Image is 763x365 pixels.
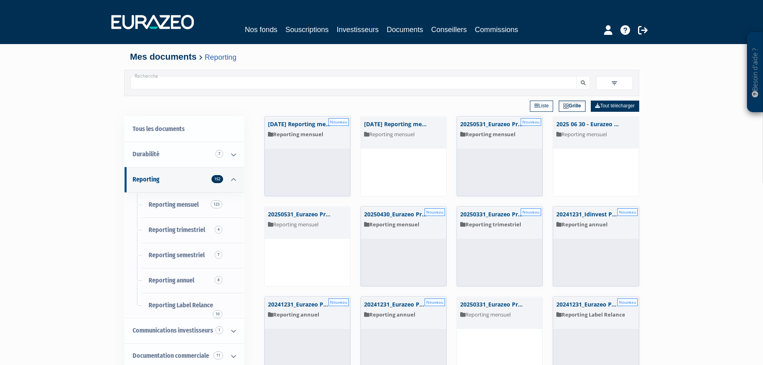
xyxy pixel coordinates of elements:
h4: Mes documents [130,52,633,62]
span: 123 [211,200,222,208]
span: Reporting semestriel [149,251,205,259]
img: grid.svg [563,103,569,109]
span: Durabilité [133,150,159,158]
a: Souscriptions [285,24,328,35]
a: Commissions [475,24,518,35]
a: Communications investisseurs 1 [125,318,244,343]
a: Reporting mensuel123 [125,192,244,218]
span: Reporting [133,175,159,183]
a: Tous les documents [125,117,244,142]
span: Reporting Label Relance [149,301,213,309]
span: 11 [213,351,223,359]
a: Tout télécharger [591,101,639,112]
a: Durabilité 7 [125,142,244,167]
span: Communications investisseurs [133,327,213,334]
span: Reporting mensuel [149,201,199,208]
a: Liste [530,101,553,112]
a: Reporting [205,53,236,61]
input: Recherche [131,76,577,89]
span: Documentation commerciale [133,352,209,359]
img: filter.svg [611,80,618,87]
span: 7 [215,150,223,158]
a: Reporting semestriel7 [125,243,244,268]
a: Nos fonds [245,24,277,35]
span: 7 [215,251,222,259]
a: Reporting annuel8 [125,268,244,293]
p: Besoin d'aide ? [751,36,760,109]
span: 1 [215,326,223,334]
span: Reporting trimestriel [149,226,205,234]
span: 152 [211,175,223,183]
a: Grille [559,101,586,112]
span: 10 [213,310,222,318]
span: 8 [215,276,222,284]
span: 4 [215,226,222,234]
a: Reporting trimestriel4 [125,218,244,243]
a: Investisseurs [336,24,378,35]
a: Reporting 152 [125,167,244,192]
a: Conseillers [431,24,467,35]
span: Reporting annuel [149,276,194,284]
img: 1732889491-logotype_eurazeo_blanc_rvb.png [111,15,194,29]
a: Documents [387,24,423,36]
a: Reporting Label Relance10 [125,293,244,318]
